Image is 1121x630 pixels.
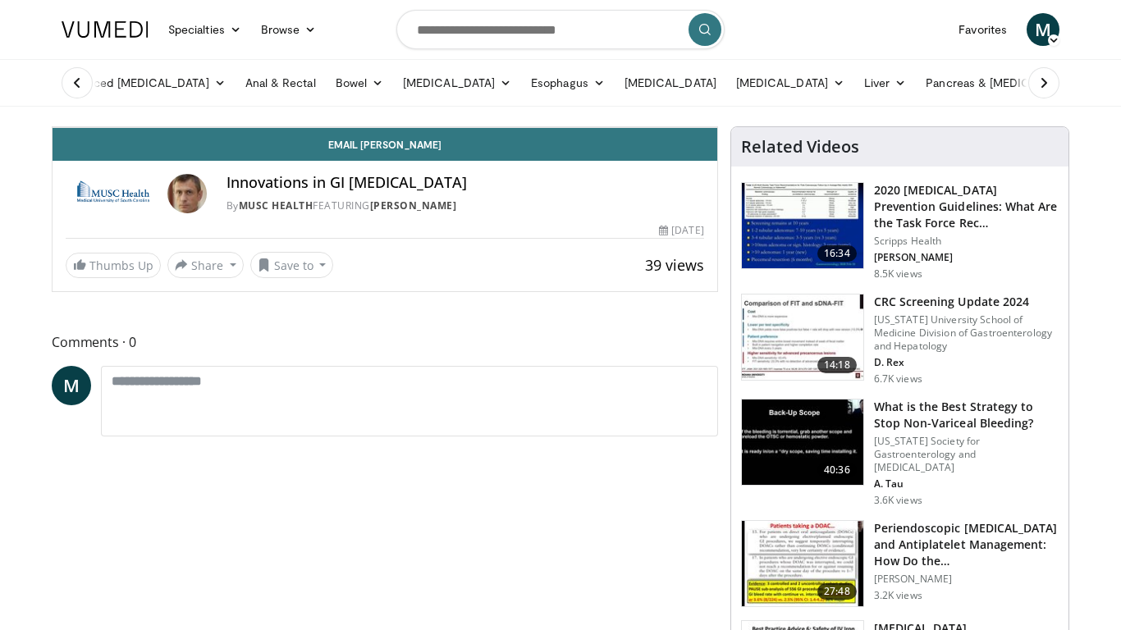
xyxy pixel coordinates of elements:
[874,573,1059,586] p: [PERSON_NAME]
[817,357,857,373] span: 14:18
[226,199,704,213] div: By FEATURING
[521,66,615,99] a: Esophagus
[615,66,726,99] a: [MEDICAL_DATA]
[874,235,1059,248] p: Scripps Health
[742,183,863,268] img: 1ac37fbe-7b52-4c81-8c6c-a0dd688d0102.150x105_q85_crop-smart_upscale.jpg
[741,137,859,157] h4: Related Videos
[874,399,1059,431] h3: What is the Best Strategy to Stop Non-Variceal Bleeding?
[370,199,457,212] a: [PERSON_NAME]
[52,366,91,405] a: M
[817,245,857,262] span: 16:34
[52,331,718,353] span: Comments 0
[949,13,1017,46] a: Favorites
[741,520,1059,607] a: 27:48 Periendoscopic [MEDICAL_DATA] and Antiplatelet Management: How Do the… [PERSON_NAME] 3.2K v...
[741,182,1059,281] a: 16:34 2020 [MEDICAL_DATA] Prevention Guidelines: What Are the Task Force Rec… Scripps Health [PER...
[854,66,916,99] a: Liver
[167,174,207,213] img: Avatar
[742,399,863,485] img: e6626c8c-8213-4553-a5ed-5161c846d23b.150x105_q85_crop-smart_upscale.jpg
[251,13,327,46] a: Browse
[645,255,704,275] span: 39 views
[916,66,1108,99] a: Pancreas & [MEDICAL_DATA]
[226,174,704,192] h4: Innovations in GI [MEDICAL_DATA]
[874,294,1059,310] h3: CRC Screening Update 2024
[396,10,725,49] input: Search topics, interventions
[741,294,1059,386] a: 14:18 CRC Screening Update 2024 [US_STATE] University School of Medicine Division of Gastroentero...
[250,252,334,278] button: Save to
[874,267,922,281] p: 8.5K views
[874,589,922,602] p: 3.2K views
[393,66,521,99] a: [MEDICAL_DATA]
[659,223,703,238] div: [DATE]
[53,128,717,161] a: Email [PERSON_NAME]
[236,66,326,99] a: Anal & Rectal
[158,13,251,46] a: Specialties
[874,435,1059,474] p: [US_STATE] Society for Gastroenterology and [MEDICAL_DATA]
[52,66,236,99] a: Advanced [MEDICAL_DATA]
[726,66,854,99] a: [MEDICAL_DATA]
[326,66,393,99] a: Bowel
[874,313,1059,353] p: [US_STATE] University School of Medicine Division of Gastroenterology and Hepatology
[239,199,313,212] a: MUSC Health
[874,494,922,507] p: 3.6K views
[742,521,863,606] img: 300b4142-32f1-4c4e-b4f8-1c599c7c7731.150x105_q85_crop-smart_upscale.jpg
[66,174,161,213] img: MUSC Health
[874,372,922,386] p: 6.7K views
[742,294,863,380] img: 91500494-a7c6-4302-a3df-6280f031e251.150x105_q85_crop-smart_upscale.jpg
[817,462,857,478] span: 40:36
[874,356,1059,369] p: D. Rex
[1027,13,1059,46] a: M
[167,252,244,278] button: Share
[874,520,1059,569] h3: Periendoscopic [MEDICAL_DATA] and Antiplatelet Management: How Do the…
[62,21,149,38] img: VuMedi Logo
[874,182,1059,231] h3: 2020 [MEDICAL_DATA] Prevention Guidelines: What Are the Task Force Rec…
[817,583,857,600] span: 27:48
[53,127,717,128] video-js: Video Player
[874,251,1059,264] p: [PERSON_NAME]
[874,477,1059,491] p: A. Tau
[66,253,161,278] a: Thumbs Up
[741,399,1059,507] a: 40:36 What is the Best Strategy to Stop Non-Variceal Bleeding? [US_STATE] Society for Gastroenter...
